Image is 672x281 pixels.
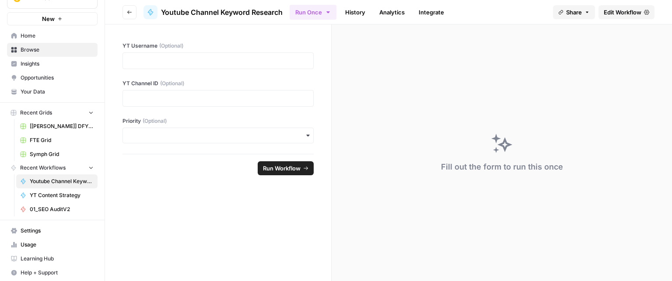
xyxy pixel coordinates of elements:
button: Help + Support [7,266,98,280]
a: Integrate [413,5,449,19]
span: (Optional) [143,117,167,125]
button: Share [553,5,595,19]
button: New [7,12,98,25]
span: Home [21,32,94,40]
a: Your Data [7,85,98,99]
a: Youtube Channel Keyword Research [143,5,283,19]
span: Help + Support [21,269,94,277]
span: Edit Workflow [604,8,641,17]
a: Usage [7,238,98,252]
button: Run Workflow [258,161,314,175]
a: [[PERSON_NAME]] DFY POC👨‍🦲 [16,119,98,133]
button: Recent Grids [7,106,98,119]
span: FTE Grid [30,136,94,144]
div: Fill out the form to run this once [441,161,563,173]
span: Youtube Channel Keyword Research [161,7,283,17]
a: 01_SEO AuditV2 [16,202,98,216]
button: Run Once [290,5,336,20]
a: Edit Workflow [598,5,654,19]
a: Browse [7,43,98,57]
span: Learning Hub [21,255,94,263]
span: Your Data [21,88,94,96]
a: Analytics [374,5,410,19]
label: YT Username [122,42,314,50]
a: Youtube Channel Keyword Research [16,174,98,188]
span: Recent Workflows [20,164,66,172]
span: Youtube Channel Keyword Research [30,177,94,185]
span: (Optional) [160,80,184,87]
span: Opportunities [21,74,94,82]
span: Recent Grids [20,109,52,117]
span: Share [566,8,582,17]
span: 01_SEO AuditV2 [30,205,94,213]
button: Recent Workflows [7,161,98,174]
a: Opportunities [7,71,98,85]
span: [[PERSON_NAME]] DFY POC👨‍🦲 [30,122,94,130]
label: YT Channel ID [122,80,314,87]
span: Browse [21,46,94,54]
a: History [340,5,371,19]
a: Settings [7,224,98,238]
a: Learning Hub [7,252,98,266]
a: YT Content Strategy [16,188,98,202]
a: FTE Grid [16,133,98,147]
span: Insights [21,60,94,68]
a: Home [7,29,98,43]
span: New [42,14,55,23]
a: Symph Grid [16,147,98,161]
span: (Optional) [159,42,183,50]
span: YT Content Strategy [30,191,94,199]
a: Insights [7,57,98,71]
span: Usage [21,241,94,249]
label: Priority [122,117,314,125]
span: Symph Grid [30,150,94,158]
span: Settings [21,227,94,235]
span: Run Workflow [263,164,301,173]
